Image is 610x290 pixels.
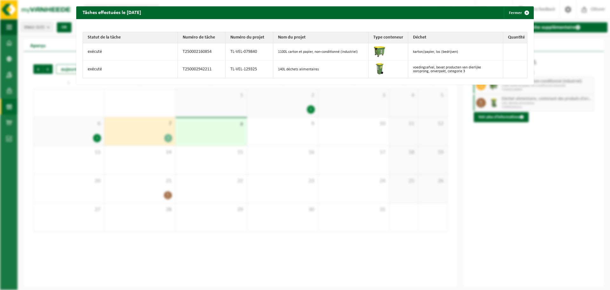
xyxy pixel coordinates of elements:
td: 1100L carton et papier, non-conditionné (industriel) [273,43,368,61]
img: WB-1100-HPE-GN-50 [373,45,386,58]
button: Fermer [504,6,533,19]
td: exécuté [83,43,178,61]
td: 140L déchets alimentaires [273,61,368,78]
td: voedingsafval, bevat producten van dierlijke oorsprong, onverpakt, categorie 3 [408,61,503,78]
th: Numéro de tâche [178,32,226,43]
th: Nom du projet [273,32,368,43]
th: Quantité [503,32,527,43]
td: TL-VEL-129325 [226,61,273,78]
th: Déchet [408,32,503,43]
td: T250002942211 [178,61,226,78]
td: TL-VEL-079840 [226,43,273,61]
td: karton/papier, los (bedrijven) [408,43,503,61]
th: Numéro du projet [226,32,273,43]
th: Statut de la tâche [83,32,178,43]
h2: Tâches effectuées le [DATE] [76,6,147,18]
td: exécuté [83,61,178,78]
th: Type conteneur [369,32,408,43]
img: WB-0140-HPE-GN-50 [373,62,386,75]
td: T250002160854 [178,43,226,61]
